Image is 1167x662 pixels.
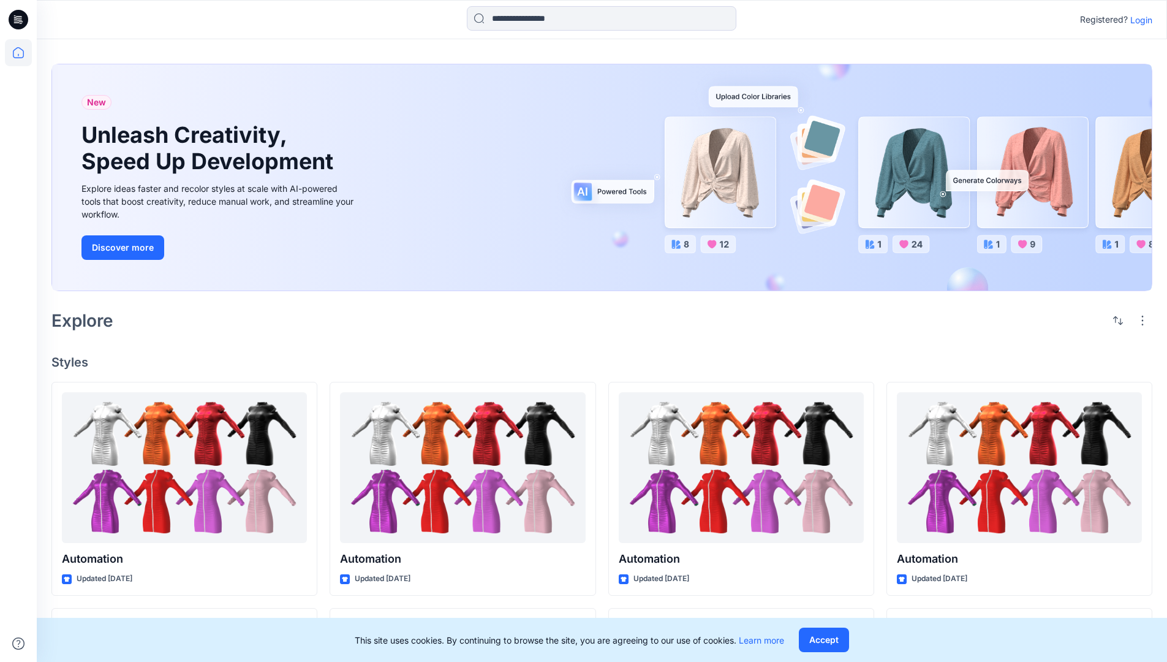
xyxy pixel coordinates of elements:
[81,182,357,221] div: Explore ideas faster and recolor styles at scale with AI-powered tools that boost creativity, red...
[51,355,1152,370] h4: Styles
[62,550,307,568] p: Automation
[355,573,410,585] p: Updated [DATE]
[355,634,784,647] p: This site uses cookies. By continuing to browse the site, you are agreeing to our use of cookies.
[739,635,784,645] a: Learn more
[619,392,864,544] a: Automation
[912,573,967,585] p: Updated [DATE]
[897,392,1142,544] a: Automation
[633,573,689,585] p: Updated [DATE]
[799,628,849,652] button: Accept
[340,550,585,568] p: Automation
[51,311,113,330] h2: Explore
[81,235,357,260] a: Discover more
[897,550,1142,568] p: Automation
[340,392,585,544] a: Automation
[1130,13,1152,26] p: Login
[619,550,864,568] p: Automation
[77,573,132,585] p: Updated [DATE]
[62,392,307,544] a: Automation
[81,122,339,175] h1: Unleash Creativity, Speed Up Development
[81,235,164,260] button: Discover more
[1080,12,1128,27] p: Registered?
[87,95,106,110] span: New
